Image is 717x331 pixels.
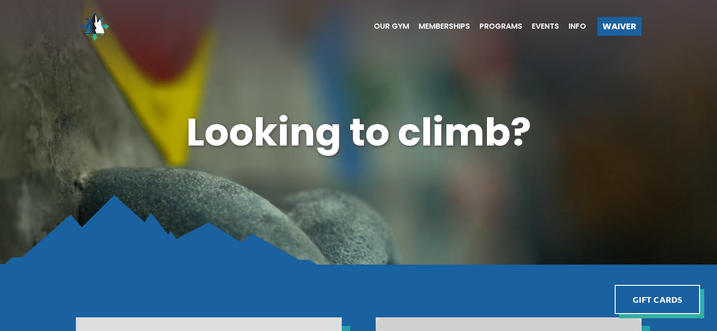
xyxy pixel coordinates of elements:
a: Events [522,23,559,30]
a: Our Gym [364,23,409,30]
span: Programs [479,23,522,30]
span: Info [569,23,586,30]
a: Info [559,23,586,30]
span: Waiver [602,22,636,31]
img: North Wall Logo [76,8,114,45]
h1: Looking to climb? [76,105,642,159]
a: Programs [470,23,522,30]
span: Our Gym [374,23,409,30]
span: Events [532,23,559,30]
a: Waiver [597,17,642,36]
a: Memberships [409,23,470,30]
span: Memberships [419,23,470,30]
